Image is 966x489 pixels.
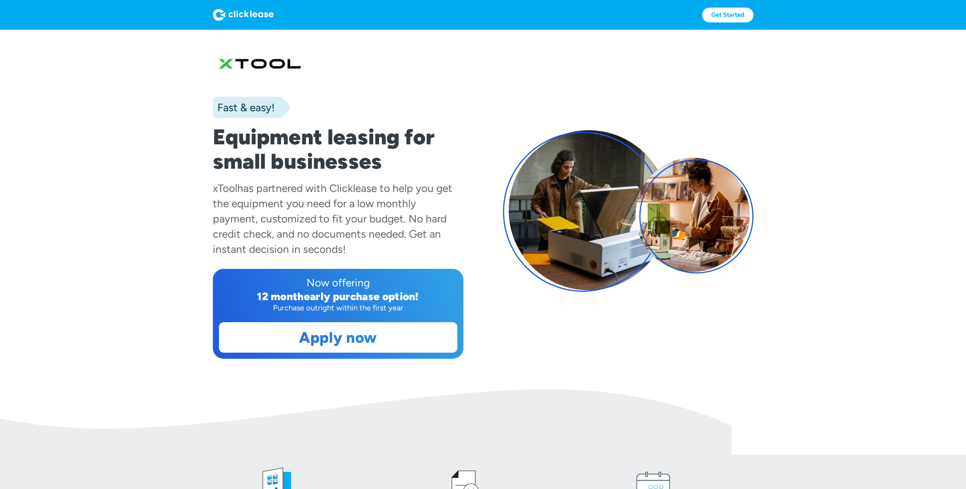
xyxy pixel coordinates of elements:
[257,290,304,303] div: 12 month
[219,302,457,313] div: Purchase outright within the first year
[304,290,419,303] div: early purchase option!
[219,323,457,352] a: Apply now
[213,182,237,195] div: xTool
[213,9,274,21] img: Logo
[213,100,275,115] div: Fast & easy!
[213,125,463,174] h1: Equipment leasing for small businesses
[219,275,457,290] div: Now offering
[213,182,452,256] div: has partnered with Clicklease to help you get the equipment you need for a low monthly payment, c...
[702,8,754,22] a: Get Started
